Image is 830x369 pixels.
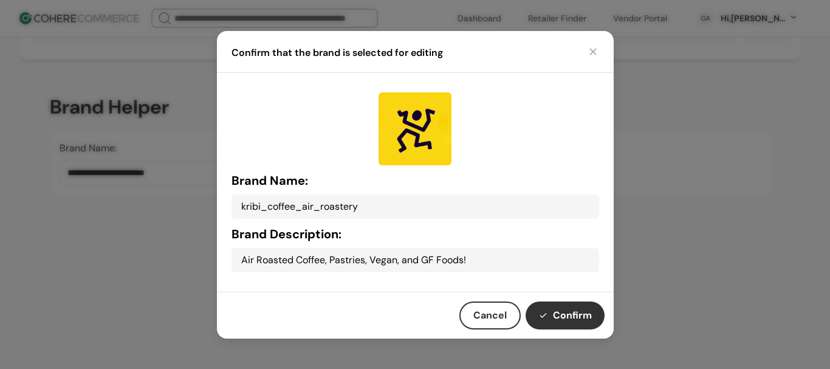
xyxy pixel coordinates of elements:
[459,302,521,329] button: Cancel
[526,302,605,329] button: Confirm
[232,248,599,272] div: Air Roasted Coffee, Pastries, Vegan, and GF Foods!
[232,195,599,219] div: kribi_coffee_air_roastery
[232,225,599,243] h5: Brand Description:
[232,171,599,190] h5: Brand Name:
[232,46,443,60] h4: Confirm that the brand is selected for editing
